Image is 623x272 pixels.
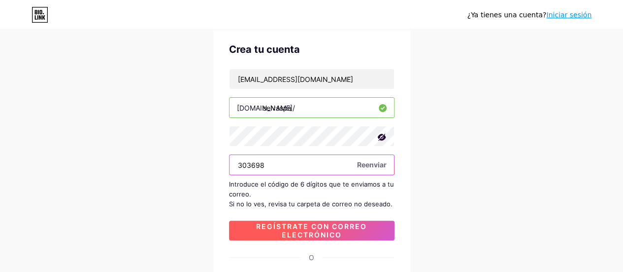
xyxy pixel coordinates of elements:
[546,11,591,19] a: Iniciar sesión
[230,69,394,89] input: Correo electrónico
[309,253,314,262] font: O
[256,222,367,239] font: Regístrate con correo electrónico
[237,104,295,112] font: [DOMAIN_NAME]/
[230,98,394,117] input: nombre de usuario
[357,160,387,169] font: Reenviar
[467,11,547,19] font: ¿Ya tienes una cuenta?
[229,221,394,240] button: Regístrate con correo electrónico
[229,180,394,198] font: Introduce el código de 6 dígitos que te enviamos a tu correo.
[229,200,393,208] font: Si no lo ves, revisa tu carpeta de correo no deseado.
[229,43,300,55] font: Crea tu cuenta
[230,155,394,175] input: Pegar el código de inicio de sesión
